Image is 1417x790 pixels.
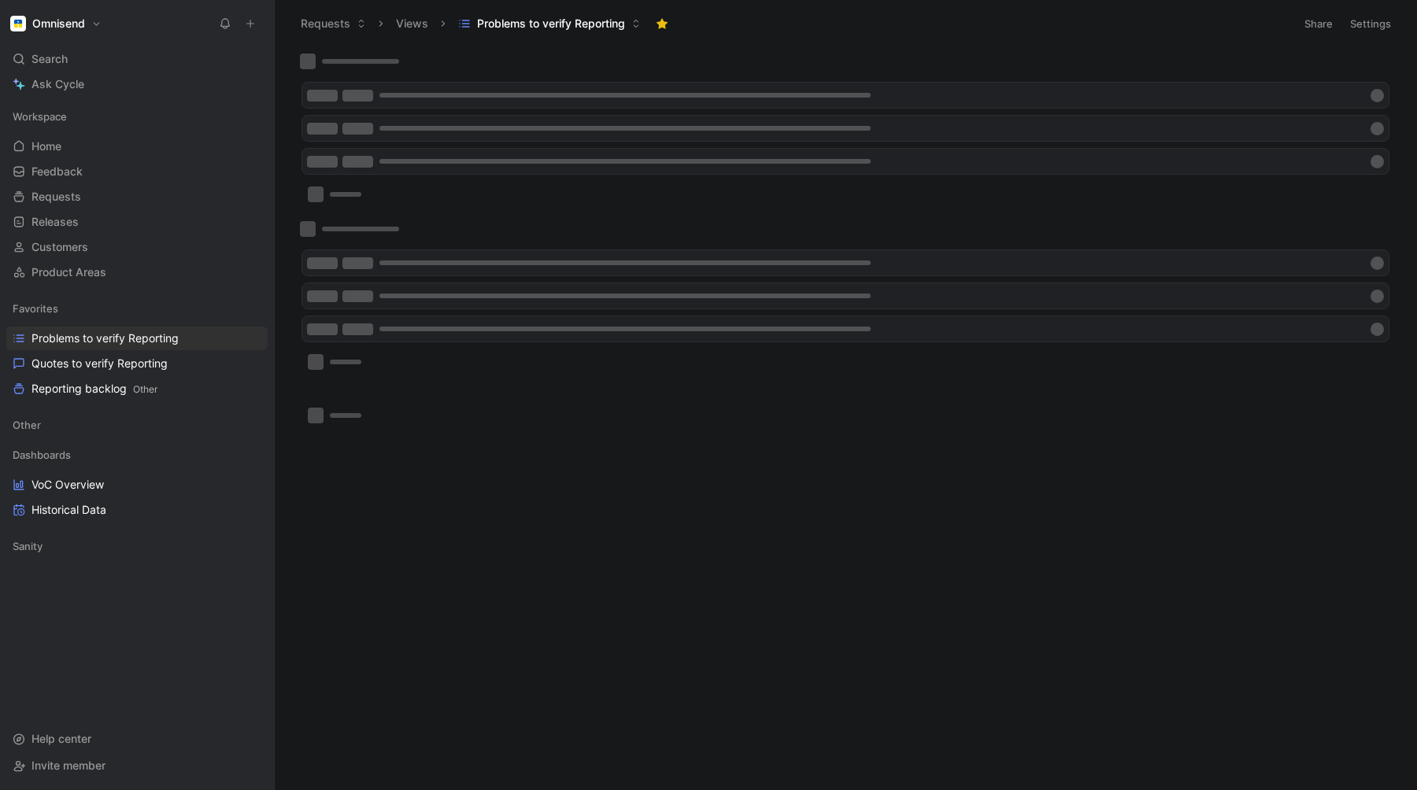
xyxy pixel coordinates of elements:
button: Settings [1343,13,1398,35]
a: Problems to verify Reporting [6,327,268,350]
div: Dashboards [6,443,268,467]
span: Requests [31,189,81,205]
span: VoC Overview [31,477,104,493]
a: Historical Data [6,498,268,522]
div: Other [6,413,268,437]
div: Favorites [6,297,268,320]
a: Reporting backlogOther [6,377,268,401]
h1: Omnisend [32,17,85,31]
a: Ask Cycle [6,72,268,96]
span: Sanity [13,538,43,554]
div: Sanity [6,534,268,563]
span: Feedback [31,164,83,179]
a: VoC Overview [6,473,268,497]
a: Releases [6,210,268,234]
a: Customers [6,235,268,259]
button: OmnisendOmnisend [6,13,105,35]
span: Workspace [13,109,67,124]
span: Reporting backlog [31,381,157,397]
button: Share [1297,13,1340,35]
div: Help center [6,727,268,751]
span: Product Areas [31,264,106,280]
a: Home [6,135,268,158]
span: Problems to verify Reporting [31,330,179,346]
div: Other [6,413,268,441]
span: Home [31,138,61,154]
span: Customers [31,239,88,255]
div: Invite member [6,754,268,777]
span: Releases [31,214,79,230]
span: Search [31,50,68,68]
img: Omnisend [10,16,26,31]
div: Workspace [6,105,268,128]
a: Product Areas [6,260,268,284]
a: Feedback [6,160,268,183]
div: Sanity [6,534,268,558]
span: Problems to verify Reporting [477,16,625,31]
span: Other [133,383,157,395]
span: Quotes to verify Reporting [31,356,168,371]
span: Help center [31,732,91,745]
button: Views [389,12,435,35]
span: Invite member [31,759,105,772]
div: DashboardsVoC OverviewHistorical Data [6,443,268,522]
a: Quotes to verify Reporting [6,352,268,375]
span: Dashboards [13,447,71,463]
span: Ask Cycle [31,75,84,94]
div: Search [6,47,268,71]
a: Requests [6,185,268,209]
span: Other [13,417,41,433]
span: Favorites [13,301,58,316]
button: Problems to verify Reporting [451,12,648,35]
span: Historical Data [31,502,106,518]
button: Requests [294,12,373,35]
